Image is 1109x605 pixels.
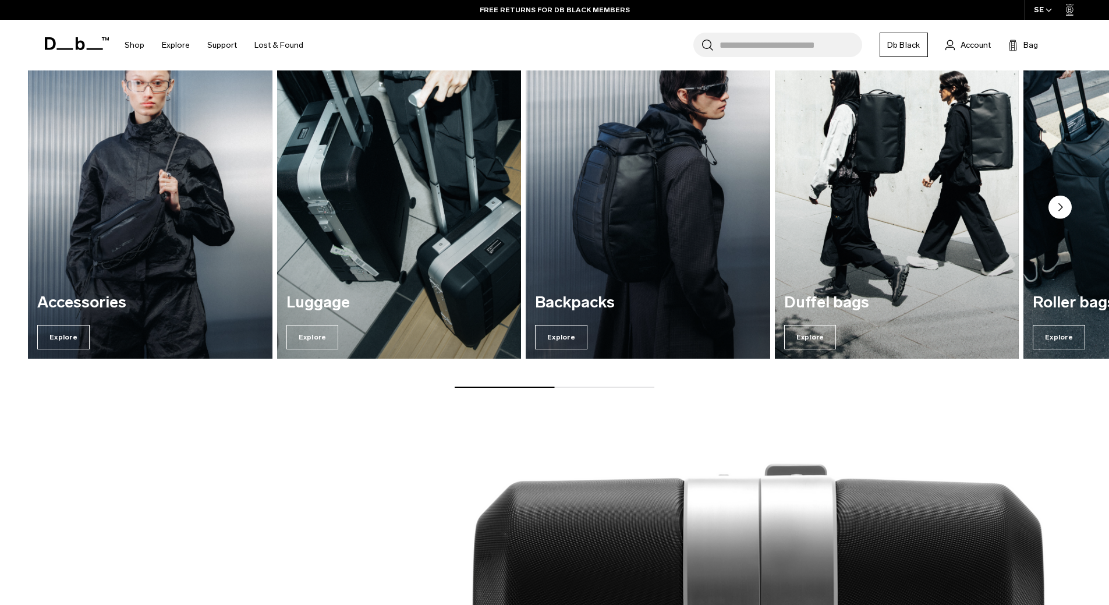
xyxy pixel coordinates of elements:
a: Support [207,24,237,66]
button: Next slide [1048,196,1072,221]
h3: Backpacks [535,294,761,312]
span: Explore [784,325,837,349]
a: Lost & Found [254,24,303,66]
a: Accessories Explore [28,29,272,359]
a: FREE RETURNS FOR DB BLACK MEMBERS [480,5,630,15]
span: Explore [535,325,587,349]
span: Explore [37,325,90,349]
span: Account [961,39,991,51]
a: Shop [125,24,144,66]
a: Backpacks Explore [526,29,770,359]
a: Luggage Explore [277,29,522,359]
span: Explore [286,325,339,349]
a: Db Black [880,33,928,57]
div: 3 / 5 [526,29,770,359]
div: 2 / 5 [277,29,522,359]
button: Bag [1008,38,1038,52]
nav: Main Navigation [116,20,312,70]
a: Explore [162,24,190,66]
h3: Accessories [37,294,263,312]
a: Duffel bags Explore [775,29,1019,359]
a: Account [945,38,991,52]
div: 4 / 5 [775,29,1019,359]
div: 1 / 5 [28,29,272,359]
span: Bag [1023,39,1038,51]
h3: Luggage [286,294,512,312]
span: Explore [1033,325,1085,349]
h3: Duffel bags [784,294,1010,312]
